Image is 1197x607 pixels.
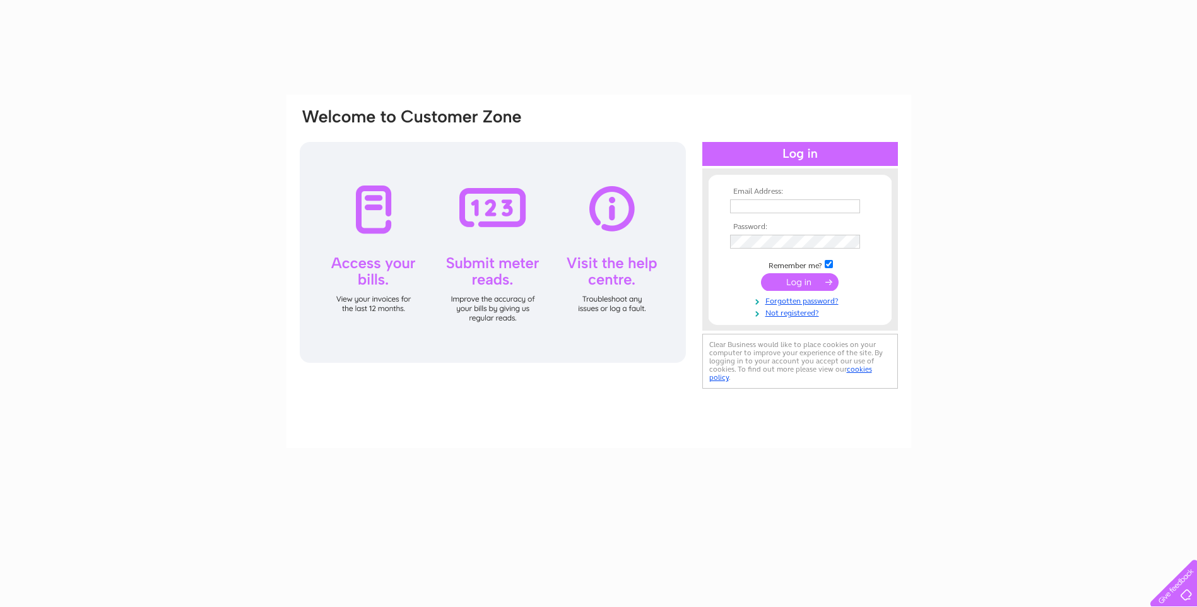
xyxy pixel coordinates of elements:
[730,306,873,318] a: Not registered?
[727,187,873,196] th: Email Address:
[727,258,873,271] td: Remember me?
[709,365,872,382] a: cookies policy
[727,223,873,232] th: Password:
[702,334,898,389] div: Clear Business would like to place cookies on your computer to improve your experience of the sit...
[761,273,839,291] input: Submit
[730,294,873,306] a: Forgotten password?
